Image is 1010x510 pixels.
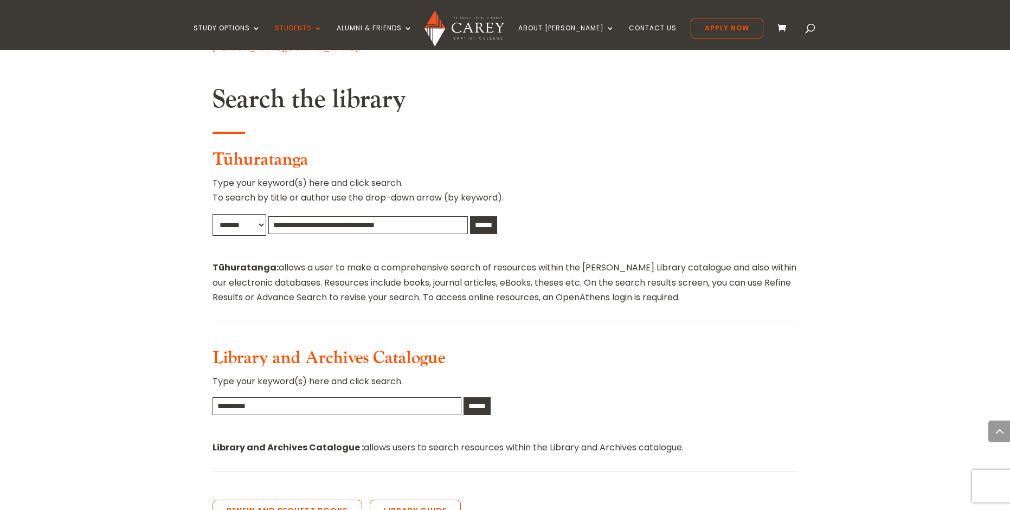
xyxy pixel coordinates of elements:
a: About [PERSON_NAME] [518,24,615,50]
h2: Search the library [213,84,798,121]
p: Type your keyword(s) here and click search. To search by title or author use the drop-down arrow ... [213,176,798,214]
img: Carey Baptist College [424,10,504,47]
h3: Library and Archives Catalogue [213,348,798,374]
strong: Library and Archives Catalogue : [213,441,364,454]
a: Study Options [194,24,261,50]
strong: Tūhuratanga: [213,261,279,274]
a: Apply Now [691,18,763,38]
a: Contact Us [629,24,677,50]
p: Type your keyword(s) here and click search. [213,374,798,397]
h3: Tūhuratanga [213,150,798,176]
p: allows users to search resources within the Library and Archives catalogue. [213,440,798,455]
a: Alumni & Friends [337,24,413,50]
p: allows a user to make a comprehensive search of resources within the [PERSON_NAME] Library catalo... [213,260,798,305]
a: Students [275,24,323,50]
